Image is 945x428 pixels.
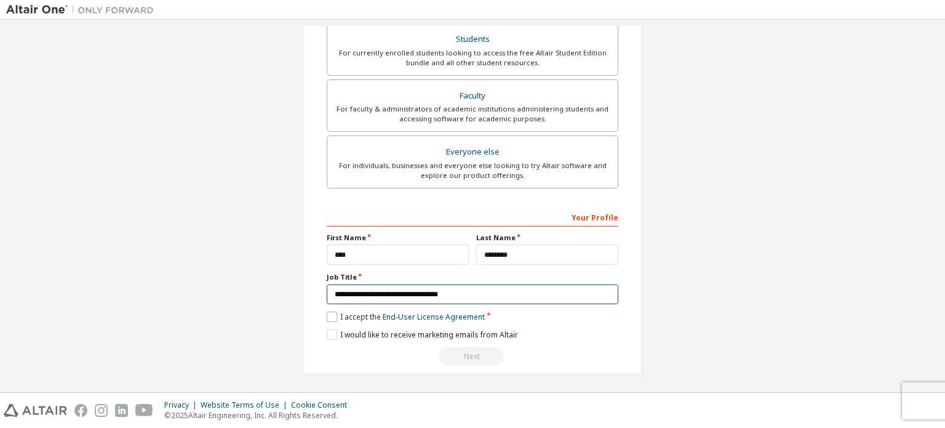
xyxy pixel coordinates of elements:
[291,400,354,410] div: Cookie Consent
[95,404,108,417] img: instagram.svg
[327,272,618,282] label: Job Title
[327,329,518,340] label: I would like to receive marketing emails from Altair
[164,410,354,421] p: © 2025 Altair Engineering, Inc. All Rights Reserved.
[476,233,618,243] label: Last Name
[201,400,291,410] div: Website Terms of Use
[335,48,610,68] div: For currently enrolled students looking to access the free Altair Student Edition bundle and all ...
[164,400,201,410] div: Privacy
[327,312,485,322] label: I accept the
[135,404,153,417] img: youtube.svg
[335,31,610,48] div: Students
[327,347,618,366] div: Read and acccept EULA to continue
[335,87,610,105] div: Faculty
[335,161,610,180] div: For individuals, businesses and everyone else looking to try Altair software and explore our prod...
[6,4,160,16] img: Altair One
[335,104,610,124] div: For faculty & administrators of academic institutions administering students and accessing softwa...
[115,404,128,417] img: linkedin.svg
[4,404,67,417] img: altair_logo.svg
[74,404,87,417] img: facebook.svg
[335,143,610,161] div: Everyone else
[327,207,618,227] div: Your Profile
[327,233,469,243] label: First Name
[383,312,485,322] a: End-User License Agreement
